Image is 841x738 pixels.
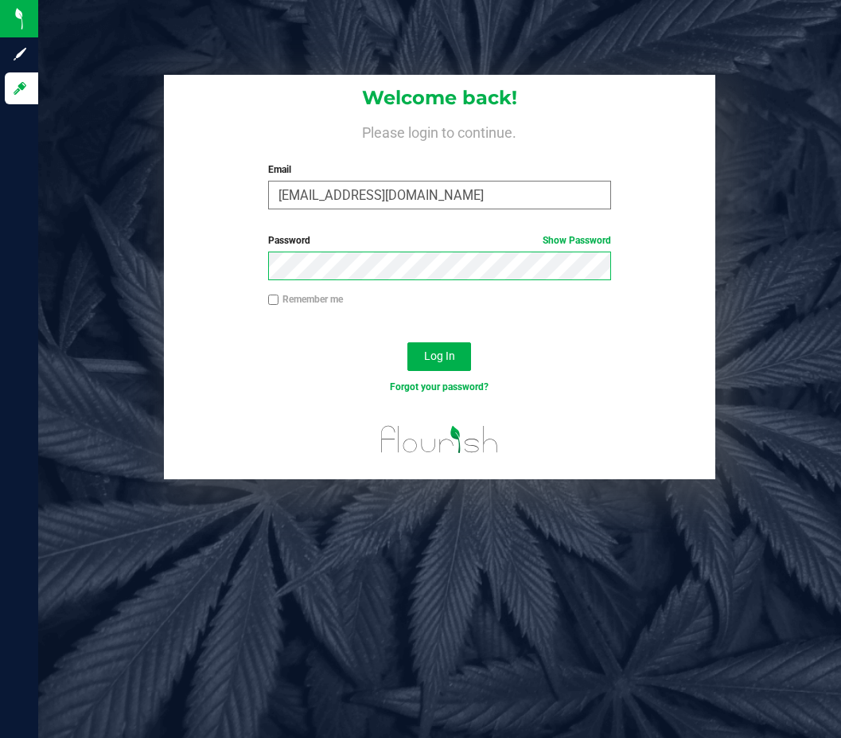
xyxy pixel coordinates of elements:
[543,235,611,246] a: Show Password
[12,80,28,96] inline-svg: Log in
[268,235,310,246] span: Password
[164,88,715,108] h1: Welcome back!
[268,295,279,306] input: Remember me
[424,349,455,362] span: Log In
[268,162,612,177] label: Email
[371,411,508,468] img: flourish_logo.svg
[268,292,343,307] label: Remember me
[390,381,489,392] a: Forgot your password?
[164,121,715,140] h4: Please login to continue.
[407,342,471,371] button: Log In
[12,46,28,62] inline-svg: Sign up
